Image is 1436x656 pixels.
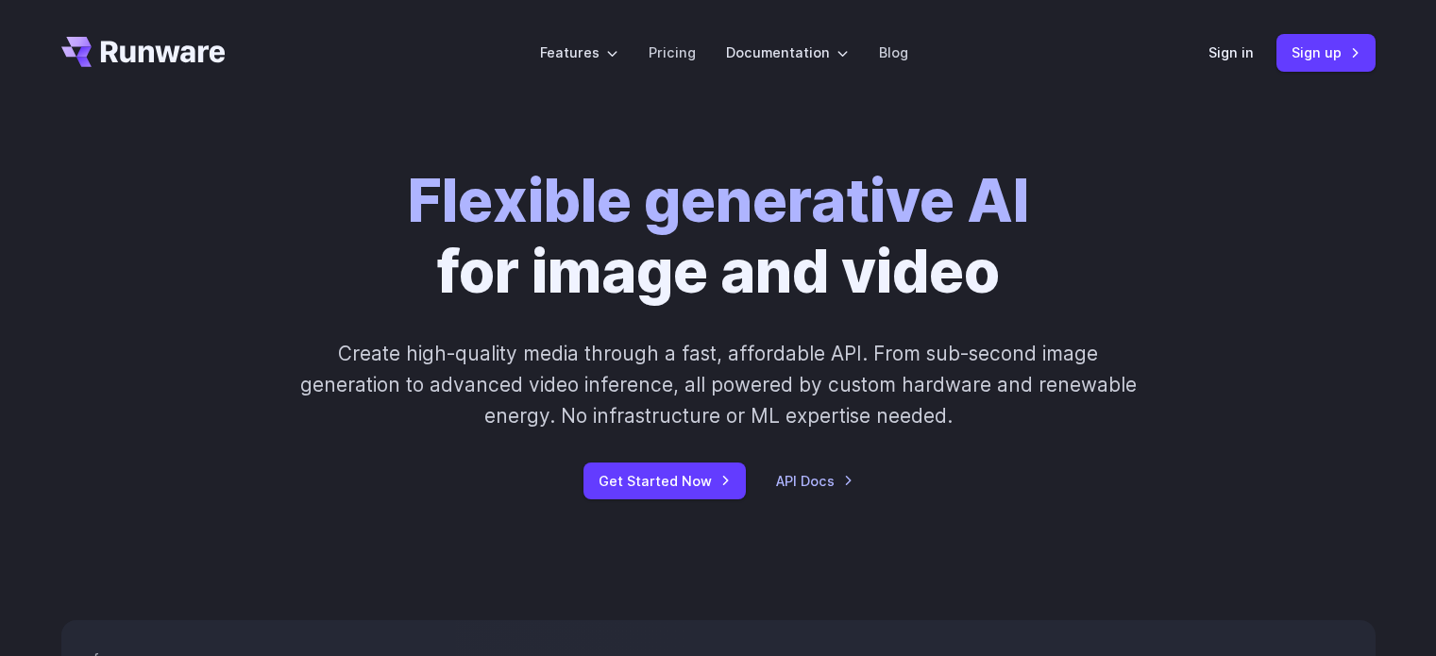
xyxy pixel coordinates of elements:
[1276,34,1376,71] a: Sign up
[726,42,849,63] label: Documentation
[879,42,908,63] a: Blog
[649,42,696,63] a: Pricing
[583,463,746,499] a: Get Started Now
[408,166,1029,308] h1: for image and video
[776,470,853,492] a: API Docs
[1208,42,1254,63] a: Sign in
[540,42,618,63] label: Features
[61,37,226,67] a: Go to /
[408,165,1029,236] strong: Flexible generative AI
[297,338,1139,432] p: Create high-quality media through a fast, affordable API. From sub-second image generation to adv...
